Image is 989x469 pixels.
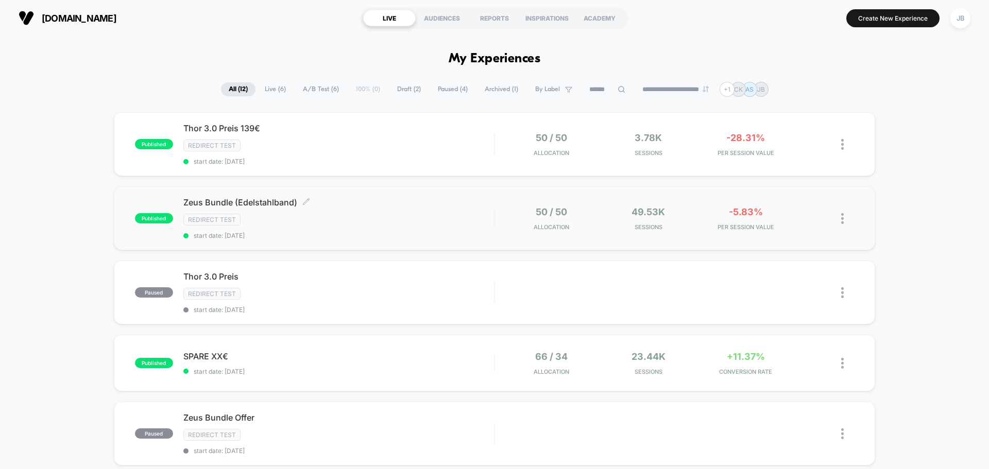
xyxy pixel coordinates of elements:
[468,10,521,26] div: REPORTS
[183,140,241,151] span: Redirect Test
[221,82,255,96] span: All ( 12 )
[430,82,475,96] span: Paused ( 4 )
[521,10,573,26] div: INSPIRATIONS
[745,85,754,93] p: AS
[757,85,765,93] p: JB
[295,82,347,96] span: A/B Test ( 6 )
[183,351,494,361] span: SPARE XX€
[183,447,494,455] span: start date: [DATE]
[183,214,241,225] span: Redirect Test
[632,206,665,217] span: 49.53k
[183,271,494,282] span: Thor 3.0 Preis
[183,368,494,375] span: start date: [DATE]
[603,149,695,157] span: Sessions
[477,82,526,96] span: Archived ( 1 )
[183,412,494,423] span: Zeus Bundle Offer
[846,9,940,27] button: Create New Experience
[947,8,974,29] button: JB
[635,132,662,143] span: 3.78k
[841,287,844,298] img: close
[183,306,494,314] span: start date: [DATE]
[536,132,567,143] span: 50 / 50
[534,149,569,157] span: Allocation
[727,351,765,362] span: +11.37%
[183,232,494,239] span: start date: [DATE]
[603,368,695,375] span: Sessions
[135,287,173,298] span: paused
[632,351,666,362] span: 23.44k
[841,139,844,150] img: close
[15,10,120,26] button: [DOMAIN_NAME]
[700,223,792,231] span: PER SESSION VALUE
[135,139,173,149] span: published
[449,51,541,66] h1: My Experiences
[535,351,568,362] span: 66 / 34
[535,85,560,93] span: By Label
[726,132,765,143] span: -28.31%
[416,10,468,26] div: AUDIENCES
[183,123,494,133] span: Thor 3.0 Preis 139€
[42,13,116,24] span: [DOMAIN_NAME]
[19,10,34,26] img: Visually logo
[700,149,792,157] span: PER SESSION VALUE
[841,213,844,224] img: close
[603,223,695,231] span: Sessions
[135,428,173,439] span: paused
[534,223,569,231] span: Allocation
[841,358,844,369] img: close
[183,288,241,300] span: Redirect Test
[135,213,173,223] span: published
[257,82,294,96] span: Live ( 6 )
[183,158,494,165] span: start date: [DATE]
[135,358,173,368] span: published
[720,82,735,97] div: + 1
[183,197,494,207] span: Zeus Bundle (Edelstahlband)
[573,10,626,26] div: ACADEMY
[183,429,241,441] span: Redirect Test
[729,206,763,217] span: -5.83%
[389,82,429,96] span: Draft ( 2 )
[700,368,792,375] span: CONVERSION RATE
[734,85,743,93] p: CK
[534,368,569,375] span: Allocation
[950,8,970,28] div: JB
[703,86,709,92] img: end
[363,10,416,26] div: LIVE
[536,206,567,217] span: 50 / 50
[841,428,844,439] img: close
